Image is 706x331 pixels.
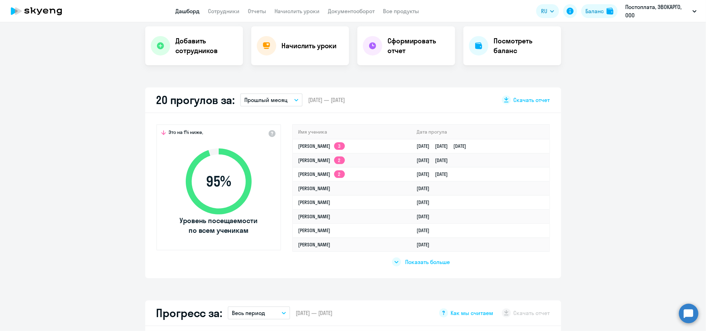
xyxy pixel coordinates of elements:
span: [DATE] — [DATE] [308,96,345,104]
button: Балансbalance [581,4,618,18]
a: [PERSON_NAME] [298,199,331,205]
p: Постоплата, ЭВОКАРГО, ООО [625,3,690,19]
a: Сотрудники [208,8,240,15]
app-skyeng-badge: 2 [334,156,345,164]
a: [DATE][DATE] [417,171,453,177]
span: RU [541,7,547,15]
button: Прошлый месяц [240,93,303,107]
h4: Начислить уроки [282,41,337,51]
a: [DATE] [417,213,435,220]
a: [DATE] [417,199,435,205]
a: [PERSON_NAME]3 [298,143,345,149]
span: Уровень посещаемости по всем ученикам [179,216,259,235]
h2: Прогресс за: [156,306,222,320]
div: Баланс [585,7,604,15]
img: balance [607,8,613,15]
p: Прошлый месяц [244,96,288,104]
app-skyeng-badge: 3 [334,142,345,150]
span: Скачать отчет [514,96,550,104]
p: Весь период [232,309,265,317]
span: Как мы считаем [451,309,494,317]
button: RU [536,4,559,18]
a: [PERSON_NAME]2 [298,157,345,163]
h4: Посмотреть баланс [494,36,556,56]
span: [DATE] — [DATE] [296,309,332,317]
a: [PERSON_NAME] [298,185,331,192]
a: [PERSON_NAME] [298,241,331,248]
h4: Сформировать отчет [388,36,450,56]
a: [DATE] [417,227,435,234]
a: Документооборот [328,8,375,15]
app-skyeng-badge: 2 [334,170,345,178]
button: Постоплата, ЭВОКАРГО, ООО [622,3,700,19]
button: Весь период [228,306,290,320]
a: Отчеты [248,8,267,15]
a: [DATE] [417,241,435,248]
a: [DATE] [417,185,435,192]
span: Это на 1% ниже, [169,129,203,137]
span: 95 % [179,173,259,190]
a: Дашборд [176,8,200,15]
th: Дата прогула [411,125,549,139]
h2: 20 прогулов за: [156,93,235,107]
a: Все продукты [383,8,419,15]
span: Показать больше [405,258,450,266]
h4: Добавить сотрудников [176,36,237,56]
a: [DATE][DATE] [417,157,453,163]
a: [PERSON_NAME] [298,213,331,220]
a: [PERSON_NAME]2 [298,171,345,177]
th: Имя ученика [293,125,411,139]
a: [DATE][DATE][DATE] [417,143,472,149]
a: [PERSON_NAME] [298,227,331,234]
a: Начислить уроки [275,8,320,15]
